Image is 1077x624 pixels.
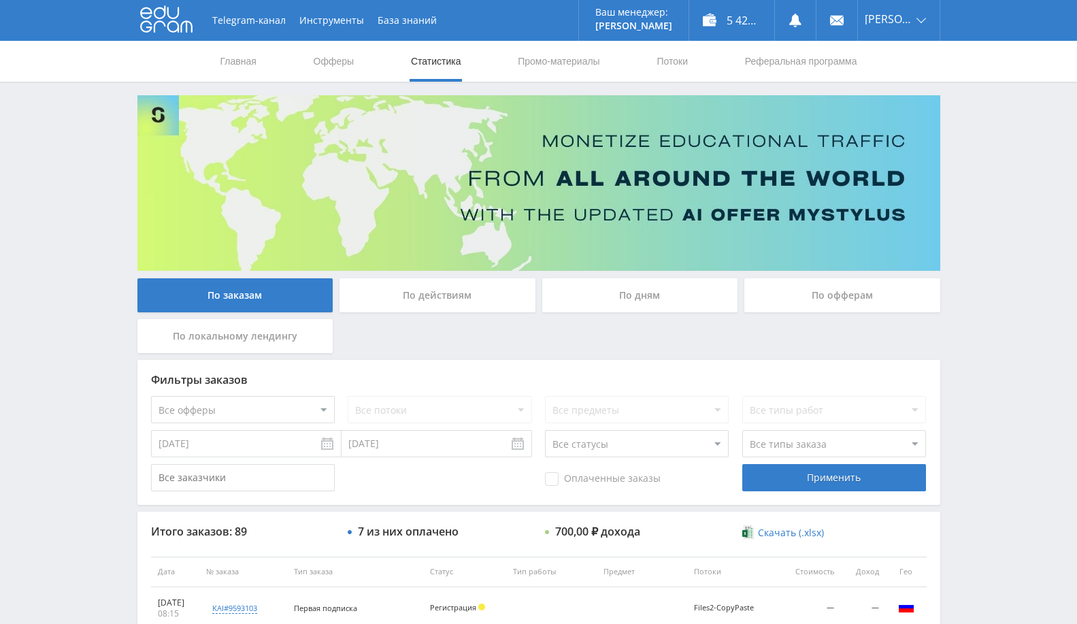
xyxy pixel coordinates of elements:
[545,472,661,486] span: Оплаченные заказы
[410,41,463,82] a: Статистика
[744,41,859,82] a: Реферальная программа
[339,278,535,312] div: По действиям
[137,319,333,353] div: По локальному лендингу
[742,464,926,491] div: Применить
[595,7,672,18] p: Ваш менеджер:
[516,41,601,82] a: Промо-материалы
[137,278,333,312] div: По заказам
[219,41,258,82] a: Главная
[151,464,335,491] input: Все заказчики
[312,41,356,82] a: Офферы
[655,41,689,82] a: Потоки
[595,20,672,31] p: [PERSON_NAME]
[542,278,738,312] div: По дням
[744,278,940,312] div: По офферам
[137,95,940,271] img: Banner
[151,374,927,386] div: Фильтры заказов
[865,14,912,24] span: [PERSON_NAME]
